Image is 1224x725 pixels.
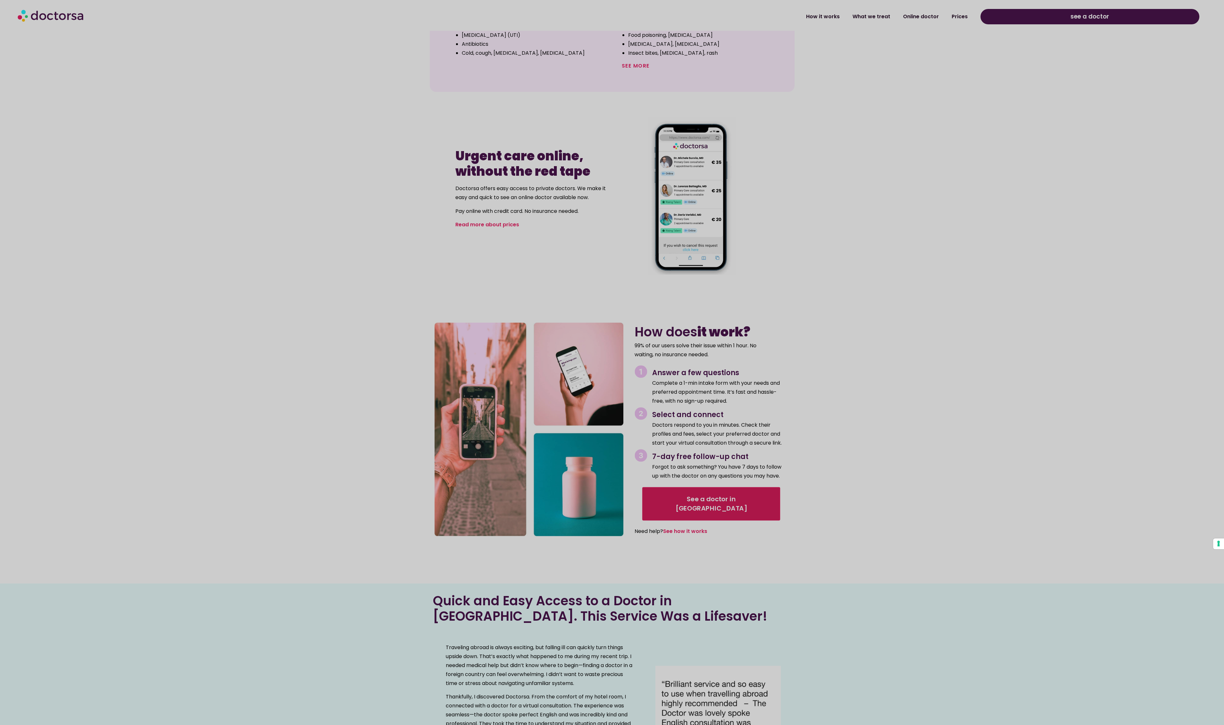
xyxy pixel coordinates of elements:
nav: Menu [304,9,974,24]
p: Doctorsa offers easy access to private doctors. We make it easy and quick to see an online doctor... [455,184,609,202]
span: Answer a few questions [652,368,739,378]
span: see a doctor [1070,12,1109,22]
a: See how it works [663,528,707,535]
a: See a doctor in [GEOGRAPHIC_DATA] [642,487,780,520]
a: What we treat [846,9,897,24]
p: Traveling abroad is always exciting, but falling ill can quickly turn things upside down. That’s ... [446,643,633,688]
h2: How does [635,324,788,340]
a: see a doctor [980,9,1199,24]
h2: Quick and Easy Access to a Doctor in [GEOGRAPHIC_DATA]. This Service Was a Lifesaver! [433,593,791,624]
li: Food poisoning, [MEDICAL_DATA] [628,31,775,40]
a: See more [622,62,650,69]
a: Online doctor [897,9,945,24]
a: How it works [800,9,846,24]
p: Doctors respond to you in minutes. Check their profiles and fees, select your preferred doctor an... [652,421,788,447]
p: 99% of our users solve their issue within 1 hour. No waiting, no insurance needed. [635,341,772,359]
p: Forgot to ask something? You have 7 days to follow up with the doctor on any questions you may have. [652,463,788,480]
a: Read more about prices [455,221,519,228]
li: Antibiotics [462,40,609,49]
li: [MEDICAL_DATA] (UTI) [462,31,609,40]
a: Prices [945,9,974,24]
span: See a doctor in [GEOGRAPHIC_DATA] [651,495,771,513]
b: Urgent care online, without the red tape [455,147,590,180]
p: Pay online with credit card. No insurance needed. [455,207,609,216]
li: Insect bites, [MEDICAL_DATA], rash [628,49,775,58]
span: Select and connect [652,410,724,420]
p: Need help? [635,527,772,536]
button: Your consent preferences for tracking technologies [1213,538,1224,549]
p: Complete a 1-min intake form with your needs and preferred appointment time. It’s fast and hassle... [652,379,788,406]
span: 7-day free follow-up chat [652,452,748,462]
img: A tourist in Europe taking a picture of a picturesque street, mobile phone shows Doctorsa intake ... [435,323,623,536]
li: Cold, cough, [MEDICAL_DATA], [MEDICAL_DATA] [462,49,609,58]
b: it work? [697,323,750,341]
li: [MEDICAL_DATA], [MEDICAL_DATA] [628,40,775,49]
